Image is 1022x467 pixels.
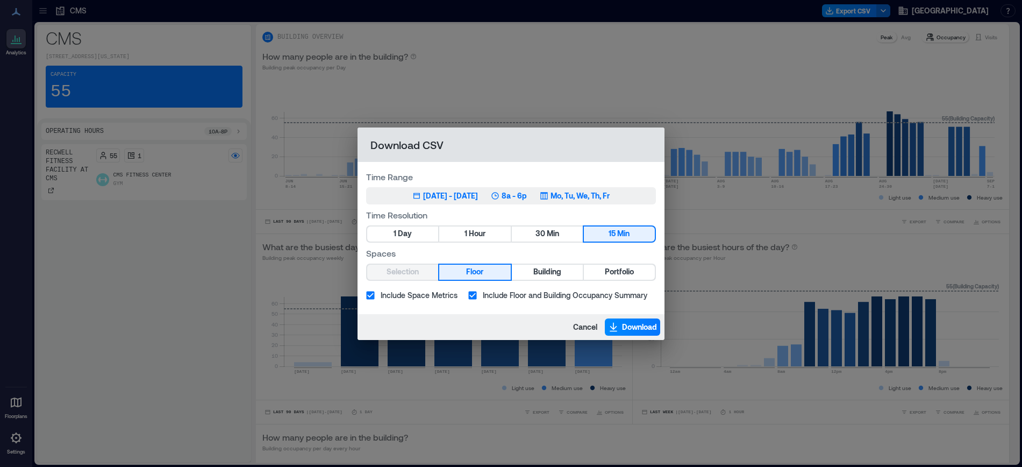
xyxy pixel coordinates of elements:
[551,190,610,201] p: Mo, Tu, We, Th, Fr
[358,128,664,162] h2: Download CSV
[570,319,601,336] button: Cancel
[605,319,660,336] button: Download
[609,227,616,240] span: 15
[464,227,467,240] span: 1
[573,322,597,332] span: Cancel
[439,265,510,280] button: Floor
[423,190,478,201] div: [DATE] - [DATE]
[398,227,412,240] span: Day
[622,322,657,332] span: Download
[512,227,583,242] button: 30 Min
[394,227,396,240] span: 1
[381,289,458,301] span: Include Space Metrics
[535,227,545,240] span: 30
[439,227,510,242] button: 1 Hour
[502,190,527,201] p: 8a - 6p
[483,289,647,301] span: Include Floor and Building Occupancy Summary
[547,227,559,240] span: Min
[533,265,561,279] span: Building
[366,209,656,221] label: Time Resolution
[584,227,655,242] button: 15 Min
[366,187,656,204] button: [DATE] - [DATE]8a - 6pMo, Tu, We, Th, Fr
[469,227,485,240] span: Hour
[367,227,438,242] button: 1 Day
[366,171,656,183] label: Time Range
[366,247,656,259] label: Spaces
[605,265,634,279] span: Portfolio
[466,265,483,279] span: Floor
[584,265,655,280] button: Portfolio
[512,265,583,280] button: Building
[617,227,630,240] span: Min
